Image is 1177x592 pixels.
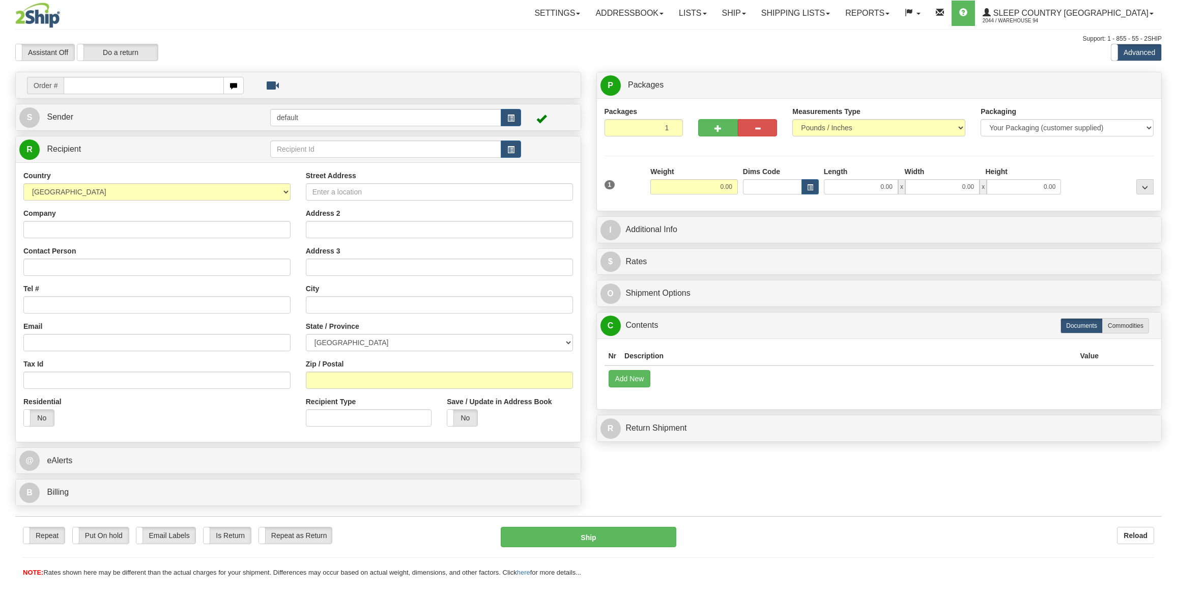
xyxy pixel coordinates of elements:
[27,77,64,94] span: Order #
[270,140,501,158] input: Recipient Id
[306,284,319,294] label: City
[204,527,251,544] label: Is Return
[743,166,780,177] label: Dims Code
[985,166,1008,177] label: Height
[1060,318,1103,333] label: Documents
[306,183,573,201] input: Enter a location
[980,179,987,194] span: x
[527,1,588,26] a: Settings
[600,75,1158,96] a: P Packages
[23,397,62,407] label: Residential
[47,488,69,496] span: Billing
[306,246,340,256] label: Address 3
[714,1,754,26] a: Ship
[447,410,477,426] label: No
[1117,527,1154,544] button: Reload
[609,370,651,387] button: Add New
[600,316,621,336] span: C
[306,397,356,407] label: Recipient Type
[600,283,1158,304] a: OShipment Options
[24,410,54,426] label: No
[19,107,270,128] a: S Sender
[47,112,73,121] span: Sender
[136,527,195,544] label: Email Labels
[501,527,677,547] button: Ship
[1111,44,1161,61] label: Advanced
[23,171,51,181] label: Country
[1076,347,1103,365] th: Value
[77,44,158,61] label: Do a return
[1136,179,1154,194] div: ...
[23,284,39,294] label: Tel #
[1102,318,1149,333] label: Commodities
[73,527,129,544] label: Put On hold
[47,145,81,153] span: Recipient
[23,321,42,331] label: Email
[898,179,905,194] span: x
[306,171,356,181] label: Street Address
[824,166,848,177] label: Length
[600,219,1158,240] a: IAdditional Info
[983,16,1059,26] span: 2044 / Warehouse 94
[991,9,1149,17] span: Sleep Country [GEOGRAPHIC_DATA]
[600,251,621,272] span: $
[600,284,621,304] span: O
[1124,531,1147,540] b: Reload
[628,80,664,89] span: Packages
[16,44,74,61] label: Assistant Off
[605,347,621,365] th: Nr
[1154,244,1176,348] iframe: chat widget
[306,208,340,218] label: Address 2
[600,251,1158,272] a: $Rates
[600,220,621,240] span: I
[259,527,332,544] label: Repeat as Return
[306,359,344,369] label: Zip / Postal
[19,483,40,503] span: B
[19,139,40,160] span: R
[981,106,1016,117] label: Packaging
[19,450,40,471] span: @
[270,109,501,126] input: Sender Id
[306,321,359,331] label: State / Province
[975,1,1161,26] a: Sleep Country [GEOGRAPHIC_DATA] 2044 / Warehouse 94
[15,568,1162,578] div: Rates shown here may be different than the actual charges for your shipment. Differences may occu...
[517,569,530,576] a: here
[23,208,56,218] label: Company
[650,166,674,177] label: Weight
[754,1,838,26] a: Shipping lists
[23,246,76,256] label: Contact Person
[23,527,65,544] label: Repeat
[447,397,552,407] label: Save / Update in Address Book
[19,107,40,128] span: S
[605,180,615,189] span: 1
[905,166,925,177] label: Width
[23,569,43,576] span: NOTE:
[600,418,621,439] span: R
[19,482,577,503] a: B Billing
[15,35,1162,43] div: Support: 1 - 855 - 55 - 2SHIP
[600,315,1158,336] a: CContents
[600,75,621,96] span: P
[47,456,72,465] span: eAlerts
[671,1,714,26] a: Lists
[588,1,671,26] a: Addressbook
[838,1,897,26] a: Reports
[605,106,638,117] label: Packages
[15,3,60,28] img: logo2044.jpg
[19,450,577,471] a: @ eAlerts
[620,347,1076,365] th: Description
[19,139,242,160] a: R Recipient
[792,106,860,117] label: Measurements Type
[600,418,1158,439] a: RReturn Shipment
[23,359,43,369] label: Tax Id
